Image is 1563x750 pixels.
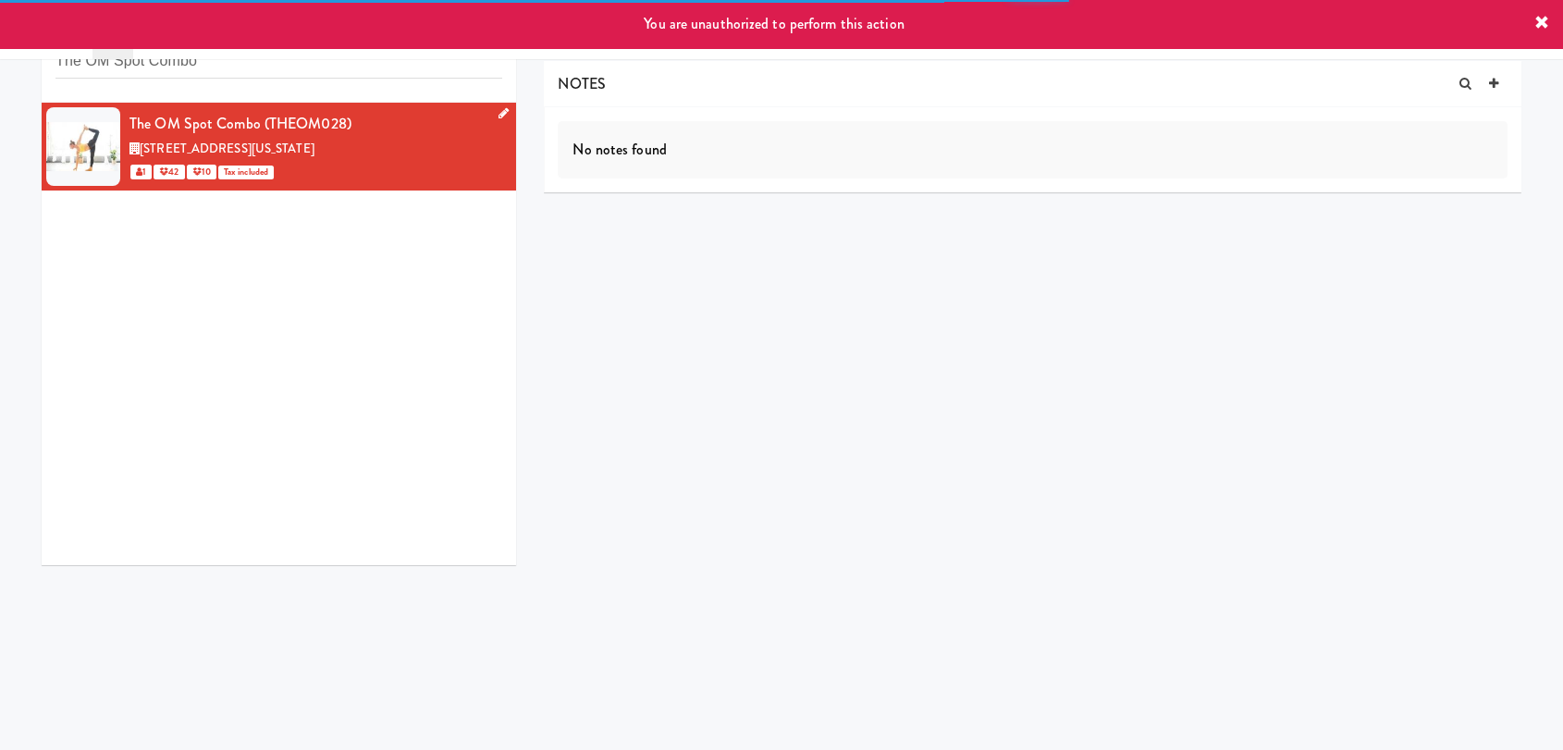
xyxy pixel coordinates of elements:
span: 10 [187,165,216,179]
input: Search site [55,44,502,79]
span: 1 [130,165,152,179]
span: 42 [154,165,184,179]
div: No notes found [558,121,1508,178]
div: The OM Spot Combo (THEOM028) [129,110,502,138]
span: Tax included [218,166,274,179]
span: You are unauthorized to perform this action [644,13,904,34]
li: The OM Spot Combo (THEOM028)[STREET_ADDRESS][US_STATE] 1 42 10Tax included [42,103,516,191]
span: [STREET_ADDRESS][US_STATE] [140,140,314,157]
span: NOTES [558,73,606,94]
